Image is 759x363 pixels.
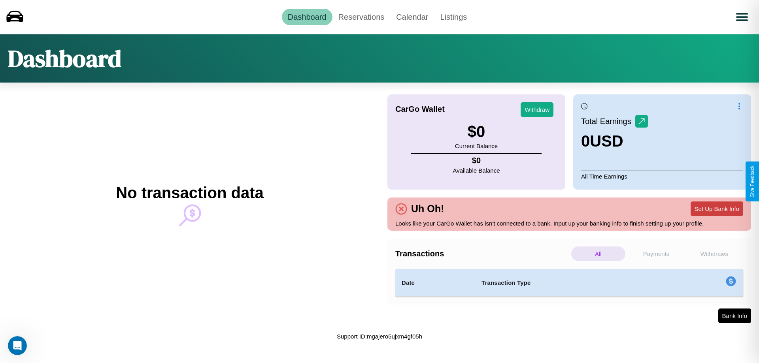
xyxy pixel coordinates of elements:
[691,201,743,216] button: Set Up Bank Info
[8,336,27,355] iframe: Intercom live chat
[407,203,448,214] h4: Uh Oh!
[629,246,683,261] p: Payments
[731,6,753,28] button: Open menu
[687,246,741,261] p: Withdraws
[337,331,422,342] p: Support ID: mgajero5ujxm4gf05h
[581,132,648,150] h3: 0 USD
[581,171,743,182] p: All Time Earnings
[395,269,743,297] table: simple table
[434,9,473,25] a: Listings
[718,308,751,323] button: Bank Info
[395,218,743,229] p: Looks like your CarGo Wallet has isn't connected to a bank. Input up your banking info to finish ...
[282,9,332,25] a: Dashboard
[453,165,500,176] p: Available Balance
[581,114,635,128] p: Total Earnings
[571,246,625,261] p: All
[332,9,391,25] a: Reservations
[395,105,445,114] h4: CarGo Wallet
[8,42,121,75] h1: Dashboard
[453,156,500,165] h4: $ 0
[455,141,498,151] p: Current Balance
[750,166,755,197] div: Give Feedback
[116,184,263,202] h2: No transaction data
[481,278,661,288] h4: Transaction Type
[390,9,434,25] a: Calendar
[455,123,498,141] h3: $ 0
[395,249,569,258] h4: Transactions
[402,278,469,288] h4: Date
[521,102,553,117] button: Withdraw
